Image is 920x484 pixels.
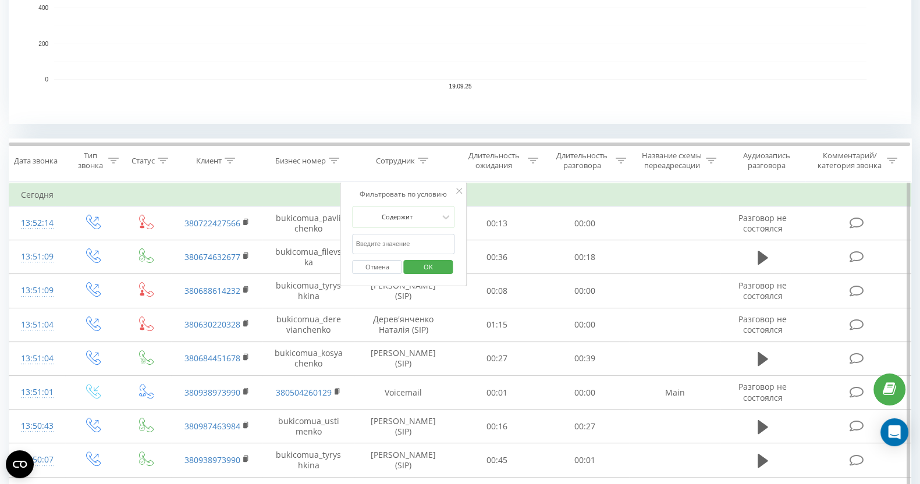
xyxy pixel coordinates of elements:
[541,376,628,410] td: 00:00
[453,443,541,477] td: 00:45
[541,341,628,375] td: 00:39
[738,280,787,301] span: Разговор не состоялся
[21,212,54,234] div: 13:52:14
[21,245,54,268] div: 13:51:09
[541,308,628,341] td: 00:00
[184,421,240,432] a: 380987463984
[731,151,802,170] div: Аудиозапись разговора
[184,319,240,330] a: 380630220328
[38,41,48,47] text: 200
[14,156,58,166] div: Дата звонка
[21,415,54,437] div: 13:50:43
[403,260,453,275] button: OK
[541,443,628,477] td: 00:01
[184,454,240,465] a: 380938973990
[354,308,453,341] td: Дерев'янченко Наталія (SIP)
[276,387,332,398] a: 380504260129
[629,376,720,410] td: Main
[354,274,453,308] td: [PERSON_NAME] (SIP)
[21,279,54,302] div: 13:51:09
[880,418,908,446] div: Open Intercom Messenger
[184,218,240,229] a: 380722427566
[196,156,222,166] div: Клиент
[184,285,240,296] a: 380688614232
[376,156,415,166] div: Сотрудник
[641,151,703,170] div: Название схемы переадресации
[262,274,354,308] td: bukicomua_tyryshkina
[184,251,240,262] a: 380674632677
[262,410,354,443] td: bukicomua_ustimenko
[738,314,787,335] span: Разговор не состоялся
[453,341,541,375] td: 00:27
[541,240,628,274] td: 00:18
[21,314,54,336] div: 13:51:04
[453,274,541,308] td: 00:08
[184,353,240,364] a: 380684451678
[132,156,155,166] div: Статус
[412,258,445,276] span: OK
[353,188,455,200] div: Фильтровать по условию
[541,207,628,240] td: 00:00
[463,151,524,170] div: Длительность ожидания
[354,443,453,477] td: [PERSON_NAME] (SIP)
[9,183,911,207] td: Сегодня
[184,387,240,398] a: 380938973990
[262,207,354,240] td: bukicomua_pavlichenko
[738,212,787,234] span: Разговор не состоялся
[552,151,613,170] div: Длительность разговора
[453,308,541,341] td: 01:15
[354,410,453,443] td: [PERSON_NAME] (SIP)
[816,151,884,170] div: Комментарий/категория звонка
[262,240,354,274] td: bukicomua_filevska
[354,341,453,375] td: [PERSON_NAME] (SIP)
[453,240,541,274] td: 00:36
[21,381,54,404] div: 13:51:01
[353,260,402,275] button: Отмена
[21,449,54,471] div: 13:50:07
[541,410,628,443] td: 00:27
[262,308,354,341] td: bukicomua_derevianchenko
[354,376,453,410] td: Voicemail
[275,156,326,166] div: Бизнес номер
[262,443,354,477] td: bukicomua_tyryshkina
[38,5,48,11] text: 400
[45,76,48,83] text: 0
[21,347,54,370] div: 13:51:04
[262,341,354,375] td: bukicomua_kosyachenko
[76,151,105,170] div: Тип звонка
[6,450,34,478] button: Open CMP widget
[453,376,541,410] td: 00:01
[453,207,541,240] td: 00:13
[353,234,455,254] input: Введите значение
[738,381,787,403] span: Разговор не состоялся
[541,274,628,308] td: 00:00
[453,410,541,443] td: 00:16
[449,83,472,90] text: 19.09.25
